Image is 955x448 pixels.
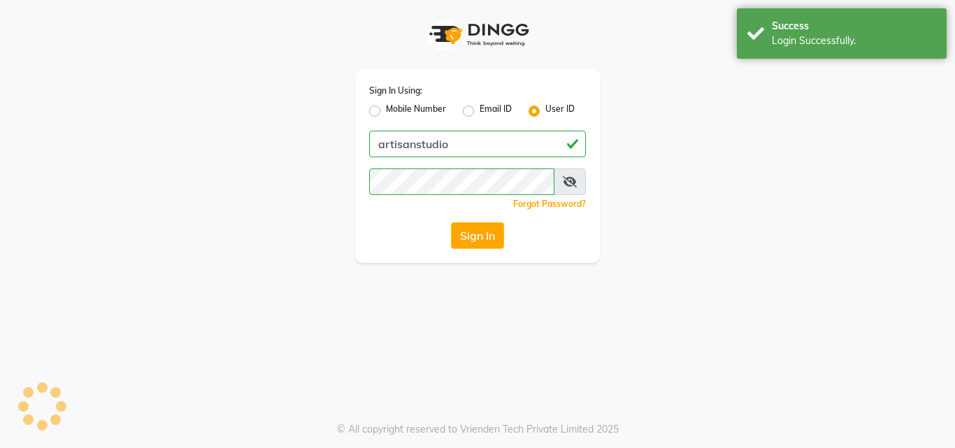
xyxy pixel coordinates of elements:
label: User ID [545,103,575,120]
label: Mobile Number [386,103,446,120]
div: Success [772,19,936,34]
label: Email ID [480,103,512,120]
label: Sign In Using: [369,85,422,97]
div: Login Successfully. [772,34,936,48]
button: Sign In [451,222,504,249]
input: Username [369,168,554,195]
img: logo1.svg [422,14,533,55]
input: Username [369,131,586,157]
a: Forgot Password? [513,198,586,209]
